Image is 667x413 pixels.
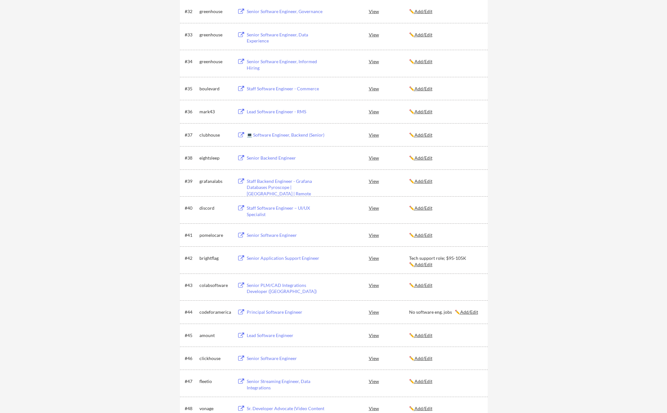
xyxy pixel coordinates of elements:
[409,86,482,92] div: ✏️
[369,83,409,94] div: View
[247,255,326,261] div: Senior Application Support Engineer
[185,309,197,315] div: #44
[247,109,326,115] div: Lead Software Engineer - RMS
[185,86,197,92] div: #35
[185,205,197,211] div: #40
[369,202,409,214] div: View
[247,355,326,362] div: Senior Software Engineer
[247,378,326,391] div: Senior Streaming Engineer, Data Integrations
[199,405,231,412] div: vonage
[185,355,197,362] div: #46
[185,58,197,65] div: #34
[185,8,197,15] div: #32
[185,378,197,385] div: #47
[369,106,409,117] div: View
[185,282,197,289] div: #43
[247,32,326,44] div: Senior Software Engineer, Data Experience
[369,229,409,241] div: View
[199,8,231,15] div: greenhouse
[409,32,482,38] div: ✏️
[369,329,409,341] div: View
[369,352,409,364] div: View
[369,306,409,318] div: View
[415,9,432,14] u: Add/Edit
[247,8,326,15] div: Senior Software Engineer, Governance
[369,252,409,264] div: View
[185,332,197,339] div: #45
[369,279,409,291] div: View
[185,155,197,161] div: #38
[415,109,432,114] u: Add/Edit
[199,32,231,38] div: greenhouse
[409,355,482,362] div: ✏️
[247,309,326,315] div: Principal Software Engineer
[415,232,432,238] u: Add/Edit
[409,58,482,65] div: ✏️
[369,56,409,67] div: View
[247,282,326,295] div: Senior PLM/CAD Integrations Developer ([GEOGRAPHIC_DATA])
[247,205,326,217] div: Staff Software Engineer – UI/UX Specialist
[199,355,231,362] div: clickhouse
[185,405,197,412] div: #48
[199,232,231,238] div: pomelocare
[415,155,432,161] u: Add/Edit
[369,5,409,17] div: View
[409,232,482,238] div: ✏️
[415,32,432,37] u: Add/Edit
[247,58,326,71] div: Senior Software Engineer, Informed Hiring
[247,178,326,197] div: Staff Backend Engineer - Grafana Databases Pyroscope | [GEOGRAPHIC_DATA] | Remote
[409,109,482,115] div: ✏️
[247,155,326,161] div: Senior Backend Engineer
[369,175,409,187] div: View
[199,332,231,339] div: amount
[199,178,231,184] div: grafanalabs
[185,32,197,38] div: #33
[409,309,482,315] div: No software eng. jobs ✏️
[409,282,482,289] div: ✏️
[415,205,432,211] u: Add/Edit
[185,178,197,184] div: #39
[409,178,482,184] div: ✏️
[415,406,432,411] u: Add/Edit
[415,132,432,138] u: Add/Edit
[247,332,326,339] div: Lead Software Engineer
[369,375,409,387] div: View
[415,379,432,384] u: Add/Edit
[199,86,231,92] div: boulevard
[409,155,482,161] div: ✏️
[199,109,231,115] div: mark43
[415,59,432,64] u: Add/Edit
[185,255,197,261] div: #42
[409,378,482,385] div: ✏️
[415,282,432,288] u: Add/Edit
[247,132,326,138] div: 💻 Software Engineer, Backend (Senior)
[409,132,482,138] div: ✏️
[409,332,482,339] div: ✏️
[199,205,231,211] div: discord
[199,132,231,138] div: clubhouse
[199,58,231,65] div: greenhouse
[409,205,482,211] div: ✏️
[409,8,482,15] div: ✏️
[199,155,231,161] div: eightsleep
[185,232,197,238] div: #41
[415,178,432,184] u: Add/Edit
[409,405,482,412] div: ✏️
[247,232,326,238] div: Senior Software Engineer
[247,86,326,92] div: Staff Software Engineer - Commerce
[415,333,432,338] u: Add/Edit
[369,129,409,140] div: View
[199,378,231,385] div: fleetio
[199,309,231,315] div: codeforamerica
[415,356,432,361] u: Add/Edit
[415,86,432,91] u: Add/Edit
[185,109,197,115] div: #36
[199,255,231,261] div: brightflag
[460,309,478,315] u: Add/Edit
[199,282,231,289] div: colabsoftware
[409,255,482,267] div: Tech support role; $95-105K ✏️
[415,262,432,267] u: Add/Edit
[185,132,197,138] div: #37
[369,152,409,163] div: View
[369,29,409,40] div: View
